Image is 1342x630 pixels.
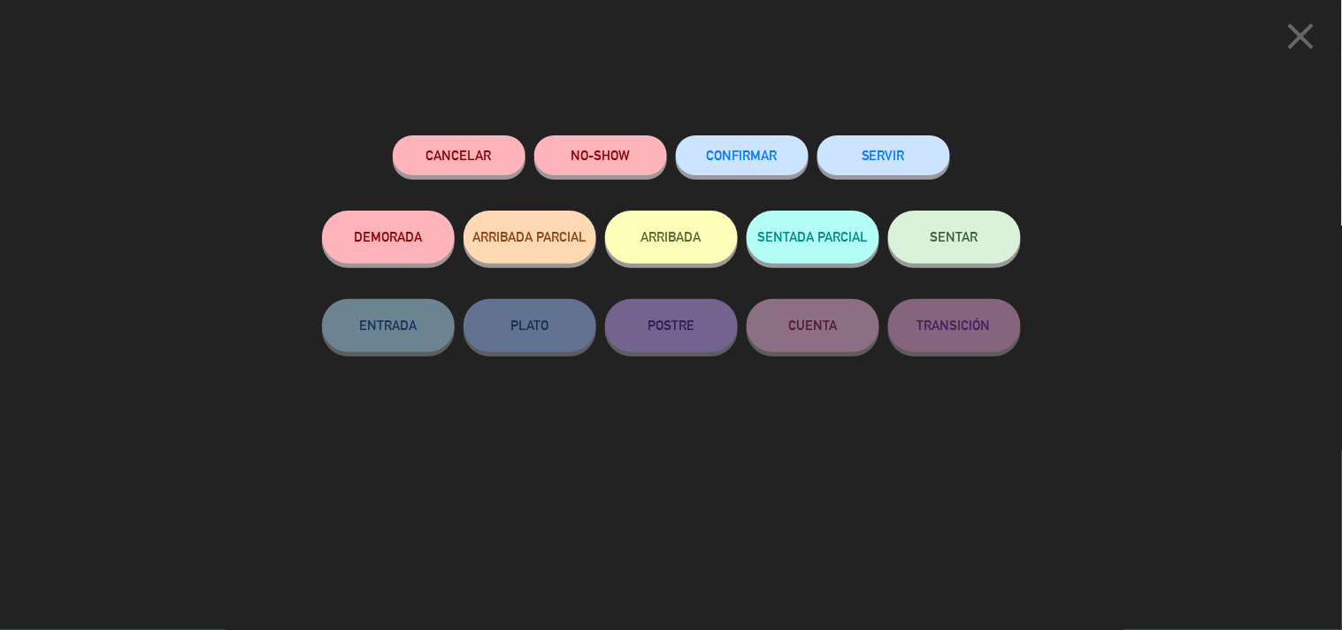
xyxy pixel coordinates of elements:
button: CONFIRMAR [676,135,809,175]
button: TRANSICIÓN [888,299,1021,352]
i: close [1279,14,1323,58]
button: SENTAR [888,211,1021,264]
button: close [1274,13,1329,65]
button: CUENTA [747,299,879,352]
button: SENTADA PARCIAL [747,211,879,264]
button: DEMORADA [322,211,455,264]
button: SERVIR [817,135,950,175]
span: SENTAR [931,229,978,244]
button: ENTRADA [322,299,455,352]
button: Cancelar [393,135,525,175]
button: NO-SHOW [534,135,667,175]
span: ARRIBADA PARCIAL [472,229,587,244]
button: ARRIBADA PARCIAL [464,211,596,264]
button: POSTRE [605,299,738,352]
span: CONFIRMAR [707,148,778,163]
button: ARRIBADA [605,211,738,264]
button: PLATO [464,299,596,352]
